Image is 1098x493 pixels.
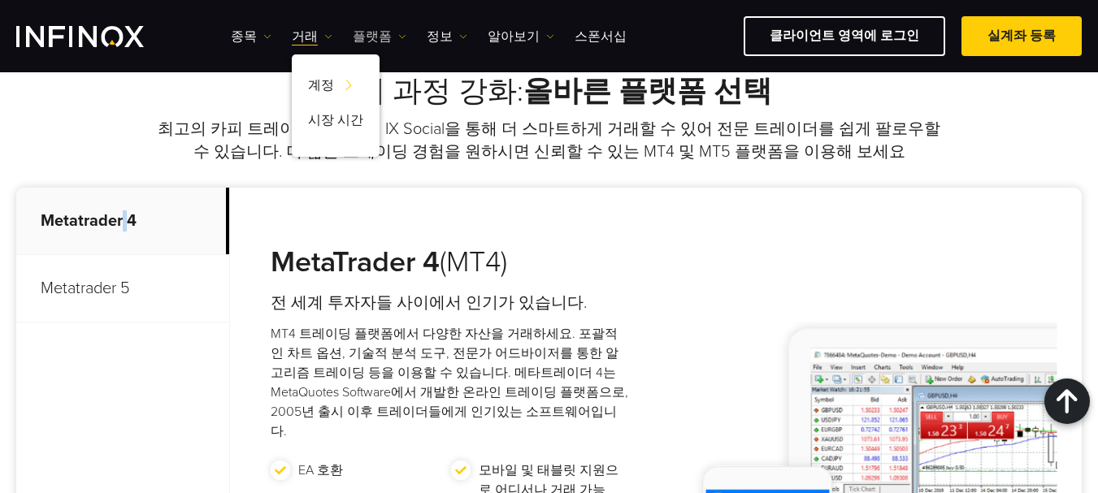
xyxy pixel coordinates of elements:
[744,16,945,56] a: 클라이언트 영역에 로그인
[271,244,440,279] strong: MetaTrader 4
[231,27,271,46] a: 종목
[271,292,631,314] h4: 전 세계 투자자들 사이에서 인기가 있습니다.
[298,461,343,480] p: EA 호환
[292,71,380,106] a: 계정
[16,74,1082,110] h2: 거래 과정 강화:
[961,16,1082,56] a: 실계좌 등록
[271,244,631,280] h3: (MT4)
[575,27,627,46] a: 스폰서십
[271,324,631,441] p: MT4 트레이딩 플랫폼에서 다양한 자산을 거래하세요. 포괄적인 차트 옵션, 기술적 분석 도구, 전문가 어드바이저를 통한 알고리즘 트레이딩 등을 이용할 수 있습니다. 메타트레이...
[488,27,554,46] a: 알아보기
[292,27,332,46] a: 거래
[155,118,944,163] p: 최고의 카피 트레이딩 플랫폼인 IX Social을 통해 더 스마트하게 거래할 수 있어 전문 트레이더를 쉽게 팔로우할 수 있습니다. 더 넓은 트레이딩 경험을 원하시면 신뢰할 수...
[16,188,229,255] p: Metatrader 4
[292,106,380,141] a: 시장 시간
[427,27,467,46] a: 정보
[523,74,772,109] strong: 올바른 플랫폼 선택
[16,26,182,47] a: INFINOX Logo
[16,255,229,322] p: Metatrader 5
[353,27,406,46] a: 플랫폼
